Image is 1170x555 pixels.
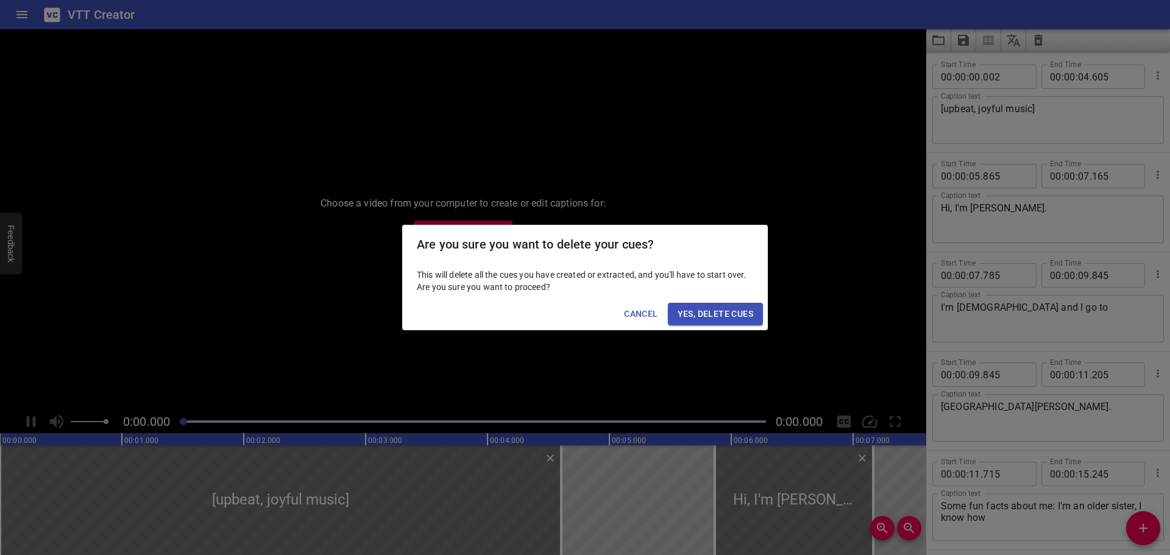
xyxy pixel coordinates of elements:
[624,306,658,322] span: Cancel
[417,235,753,254] h2: Are you sure you want to delete your cues?
[619,303,662,325] button: Cancel
[402,264,768,298] div: This will delete all the cues you have created or extracted, and you'll have to start over. Are y...
[668,303,763,325] button: Yes, Delete Cues
[678,306,753,322] span: Yes, Delete Cues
